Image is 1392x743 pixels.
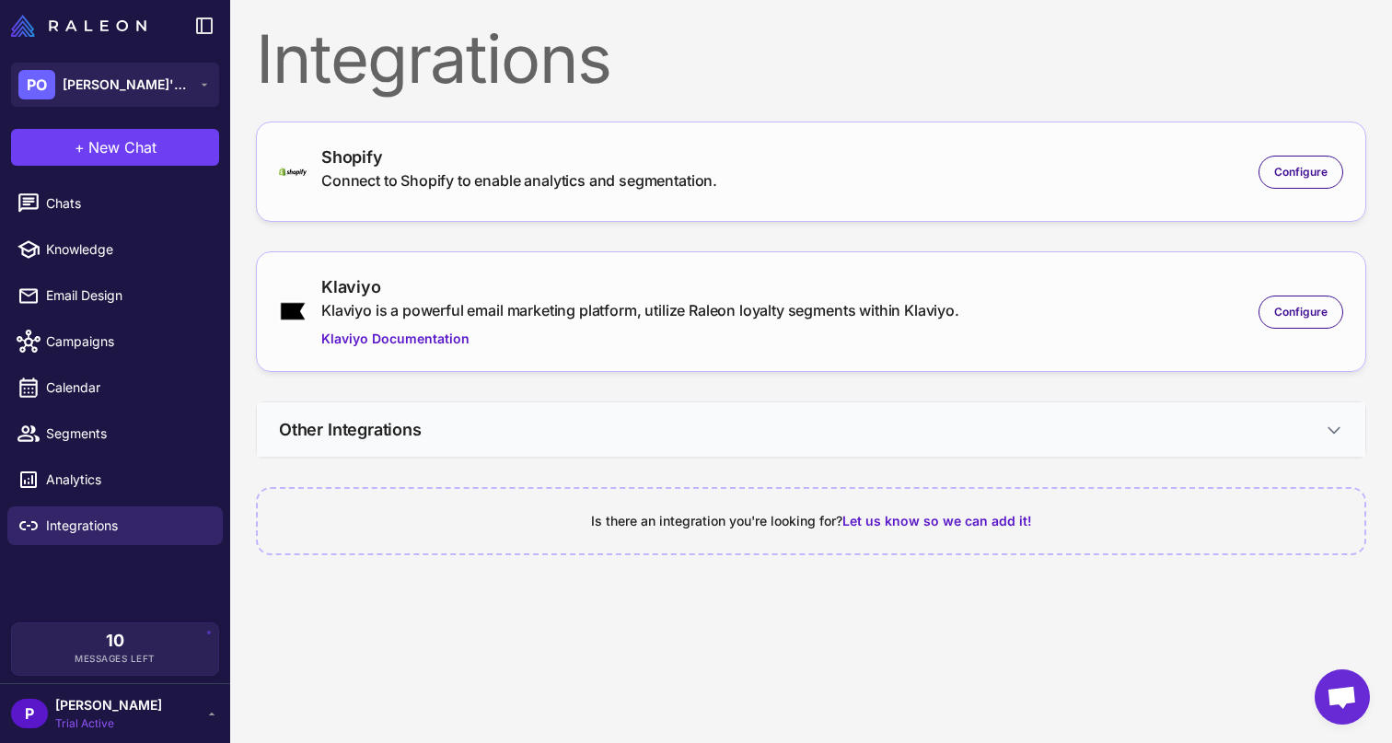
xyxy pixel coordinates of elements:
[256,26,1366,92] div: Integrations
[18,70,55,99] div: PO
[7,414,223,453] a: Segments
[321,329,959,349] a: Klaviyo Documentation
[7,184,223,223] a: Chats
[7,460,223,499] a: Analytics
[88,136,157,158] span: New Chat
[46,470,208,490] span: Analytics
[7,230,223,269] a: Knowledge
[106,633,124,649] span: 10
[1315,669,1370,725] div: Open chat
[46,285,208,306] span: Email Design
[11,699,48,728] div: P
[11,15,146,37] img: Raleon Logo
[279,301,307,321] img: klaviyo.png
[63,75,191,95] span: [PERSON_NAME]'s Organization
[11,15,154,37] a: Raleon Logo
[321,145,717,169] div: Shopify
[46,331,208,352] span: Campaigns
[279,168,307,176] img: shopify-logo-primary-logo-456baa801ee66a0a435671082365958316831c9960c480451dd0330bcdae304f.svg
[321,274,959,299] div: Klaviyo
[75,136,85,158] span: +
[7,368,223,407] a: Calendar
[842,513,1032,528] span: Let us know so we can add it!
[321,169,717,192] div: Connect to Shopify to enable analytics and segmentation.
[279,417,422,442] h3: Other Integrations
[7,506,223,545] a: Integrations
[280,511,1342,531] div: Is there an integration you're looking for?
[55,715,162,732] span: Trial Active
[46,193,208,214] span: Chats
[1274,304,1328,320] span: Configure
[46,424,208,444] span: Segments
[46,516,208,536] span: Integrations
[257,402,1365,457] button: Other Integrations
[11,63,219,107] button: PO[PERSON_NAME]'s Organization
[321,299,959,321] div: Klaviyo is a powerful email marketing platform, utilize Raleon loyalty segments within Klaviyo.
[75,652,156,666] span: Messages Left
[46,377,208,398] span: Calendar
[7,322,223,361] a: Campaigns
[7,276,223,315] a: Email Design
[55,695,162,715] span: [PERSON_NAME]
[11,129,219,166] button: +New Chat
[1274,164,1328,180] span: Configure
[46,239,208,260] span: Knowledge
